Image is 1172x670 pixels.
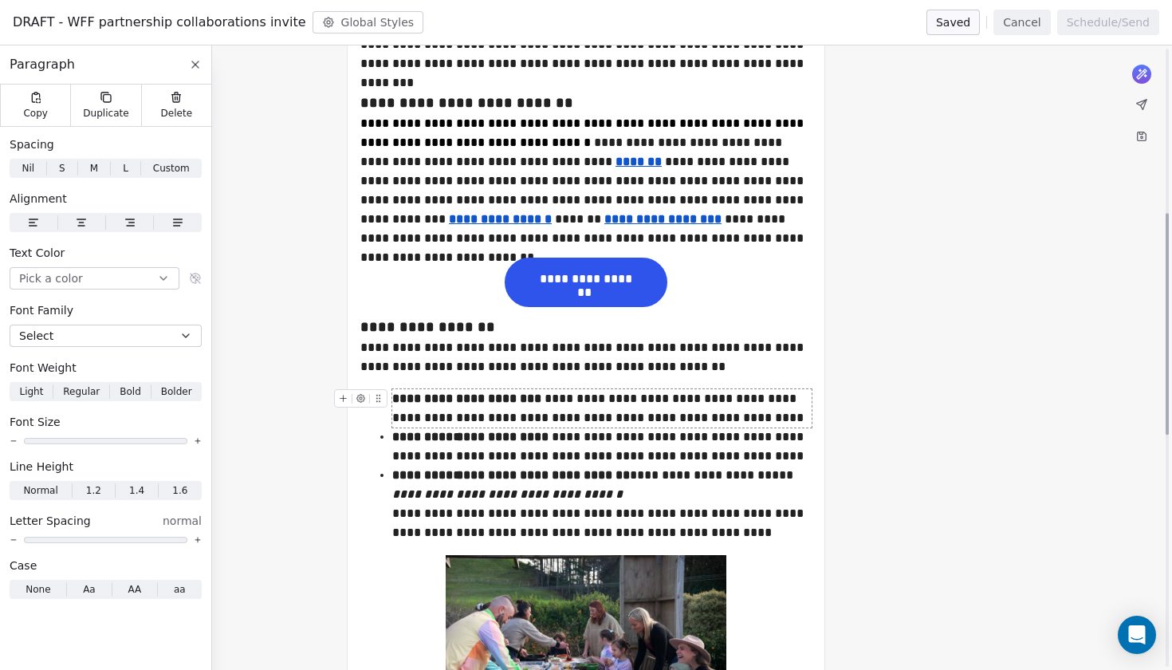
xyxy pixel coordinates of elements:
button: Pick a color [10,267,179,290]
span: Bold [120,384,141,399]
span: Letter Spacing [10,513,91,529]
span: L [123,161,128,175]
span: normal [163,513,202,529]
span: Regular [63,384,100,399]
span: 1.6 [172,483,187,498]
button: Global Styles [313,11,424,33]
span: Delete [161,107,193,120]
span: Text Color [10,245,65,261]
span: Duplicate [83,107,128,120]
span: DRAFT - WFF partnership collaborations invite [13,13,306,32]
span: M [90,161,98,175]
span: Select [19,328,53,344]
span: Aa [83,582,96,597]
span: AA [128,582,141,597]
span: Font Weight [10,360,77,376]
span: Bolder [161,384,192,399]
span: Line Height [10,459,73,475]
span: Case [10,558,37,573]
span: Font Size [10,414,61,430]
span: Normal [23,483,57,498]
span: Alignment [10,191,67,207]
span: Font Family [10,302,73,318]
span: 1.4 [129,483,144,498]
span: Custom [153,161,190,175]
span: aa [174,582,186,597]
span: 1.2 [86,483,101,498]
button: Cancel [993,10,1050,35]
div: Open Intercom Messenger [1118,616,1156,654]
span: S [59,161,65,175]
button: Schedule/Send [1057,10,1159,35]
button: Saved [926,10,980,35]
span: None [26,582,50,597]
span: Light [19,384,43,399]
span: Copy [23,107,48,120]
span: Paragraph [10,55,75,74]
span: Nil [22,161,34,175]
span: Spacing [10,136,54,152]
